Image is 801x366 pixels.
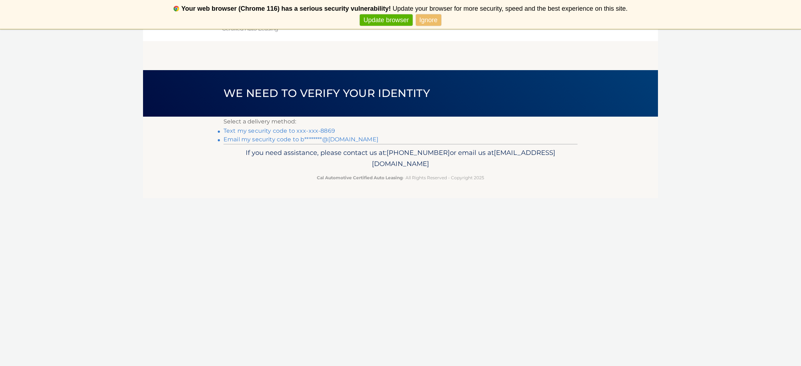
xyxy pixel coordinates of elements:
span: Update your browser for more security, speed and the best experience on this site. [393,5,628,12]
strong: Cal Automotive Certified Auto Leasing [317,175,403,180]
p: - All Rights Reserved - Copyright 2025 [228,174,573,181]
a: Ignore [416,14,441,26]
span: We need to verify your identity [223,87,430,100]
b: Your web browser (Chrome 116) has a serious security vulnerability! [181,5,391,12]
p: If you need assistance, please contact us at: or email us at [228,147,573,170]
span: [PHONE_NUMBER] [387,148,450,157]
a: Update browser [360,14,412,26]
p: Select a delivery method: [223,117,578,127]
a: Text my security code to xxx-xxx-8869 [223,127,335,134]
a: Email my security code to b********@[DOMAIN_NAME] [223,136,378,143]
